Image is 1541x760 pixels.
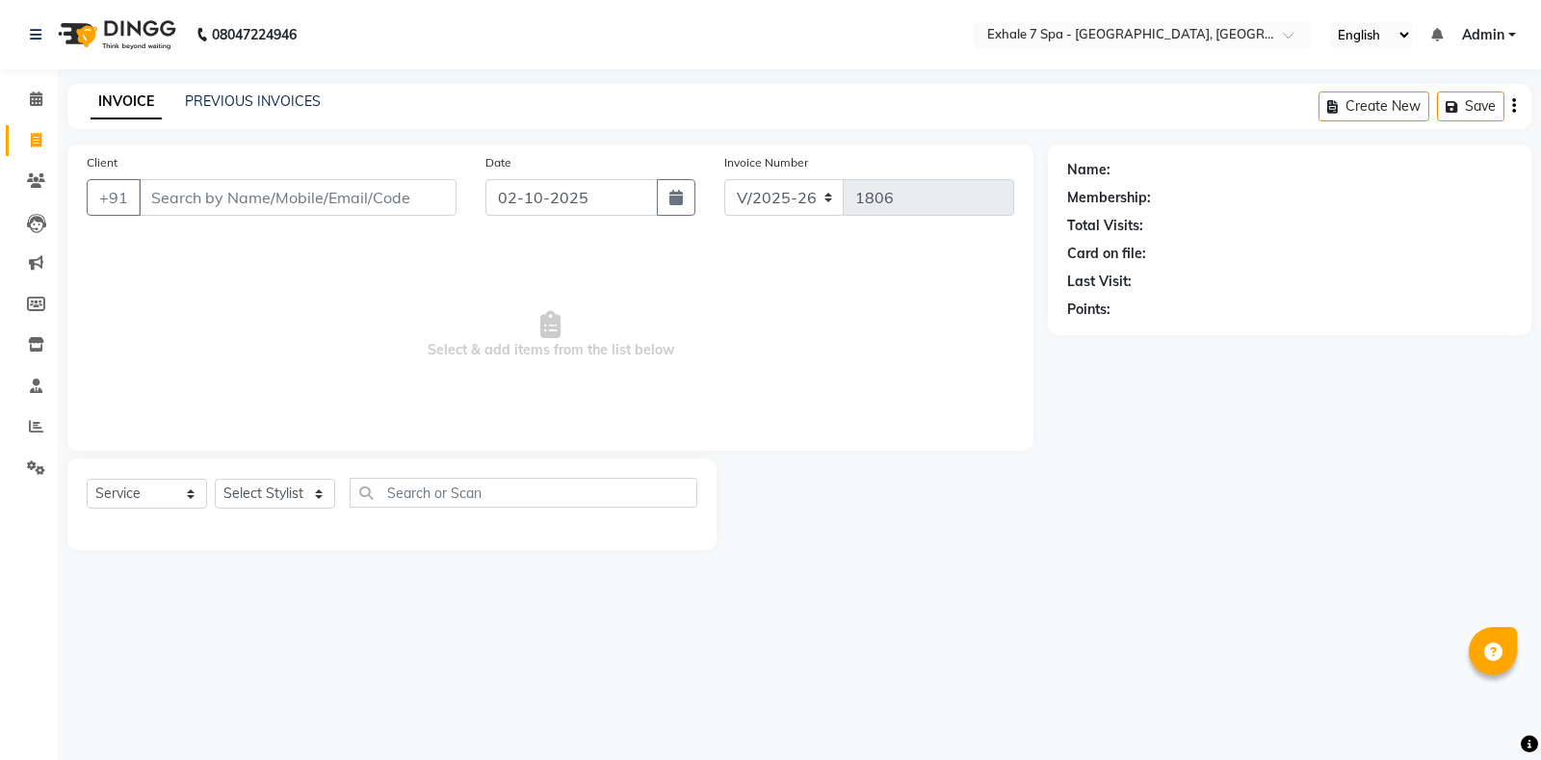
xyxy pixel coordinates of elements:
label: Date [485,154,511,171]
input: Search or Scan [350,478,697,508]
div: Points: [1067,300,1110,320]
label: Client [87,154,118,171]
button: +91 [87,179,141,216]
button: Create New [1319,92,1429,121]
a: INVOICE [91,85,162,119]
a: PREVIOUS INVOICES [185,92,321,110]
input: Search by Name/Mobile/Email/Code [139,179,457,216]
div: Total Visits: [1067,216,1143,236]
iframe: chat widget [1460,683,1522,741]
div: Last Visit: [1067,272,1132,292]
span: Select & add items from the list below [87,239,1014,432]
span: Admin [1462,25,1504,45]
div: Membership: [1067,188,1151,208]
label: Invoice Number [724,154,808,171]
b: 08047224946 [212,8,297,62]
div: Card on file: [1067,244,1146,264]
img: logo [49,8,181,62]
button: Save [1437,92,1504,121]
div: Name: [1067,160,1110,180]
